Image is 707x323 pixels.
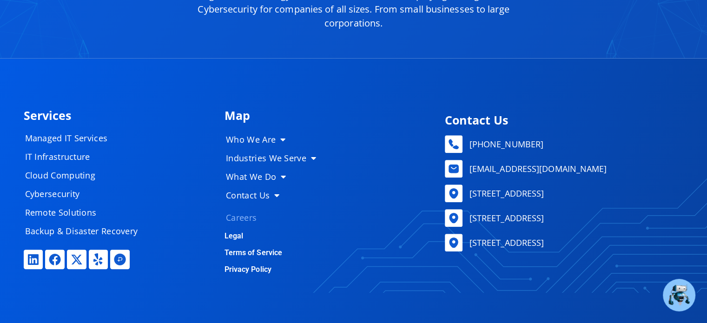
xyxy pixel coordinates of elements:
[445,160,679,178] a: [EMAIL_ADDRESS][DOMAIN_NAME]
[445,185,679,202] a: [STREET_ADDRESS]
[16,129,155,240] nav: Menu
[217,186,333,204] a: Contact Us
[225,231,244,240] a: Legal
[16,185,155,203] a: Cybersecurity
[445,135,679,153] a: [PHONE_NUMBER]
[225,265,271,274] a: Privacy Policy
[16,147,155,166] a: IT Infrastructure
[217,130,333,149] a: Who We Are
[467,186,544,200] span: [STREET_ADDRESS]
[16,203,155,222] a: Remote Solutions
[217,208,333,227] a: Careers
[225,248,283,257] a: Terms of Service
[445,234,679,251] a: [STREET_ADDRESS]
[217,130,333,223] nav: Menu
[225,110,431,121] h4: Map
[217,167,333,186] a: What We Do
[467,162,607,176] span: [EMAIL_ADDRESS][DOMAIN_NAME]
[16,166,155,185] a: Cloud Computing
[24,110,215,121] h4: Services
[445,209,679,227] a: [STREET_ADDRESS]
[467,211,544,225] span: [STREET_ADDRESS]
[217,149,333,167] a: Industries We Serve
[445,114,679,126] h4: Contact Us
[467,137,543,151] span: [PHONE_NUMBER]
[467,236,544,250] span: [STREET_ADDRESS]
[16,222,155,240] a: Backup & Disaster Recovery
[16,129,155,147] a: Managed IT Services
